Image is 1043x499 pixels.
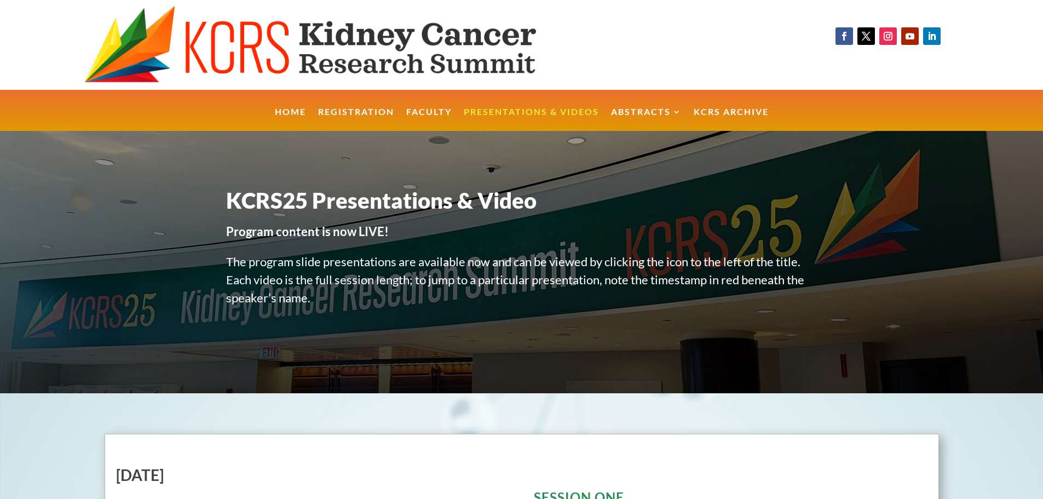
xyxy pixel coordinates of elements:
a: Follow on X [857,27,875,45]
p: The program slide presentations are available now and can be viewed by clicking the icon to the l... [226,253,817,319]
a: Follow on Facebook [835,27,853,45]
a: Faculty [406,108,452,131]
span: KCRS25 Presentations & Video [226,187,537,214]
a: Follow on Instagram [879,27,897,45]
h2: [DATE] [116,467,510,488]
a: KCRS Archive [694,108,769,131]
strong: Program content is now LIVE! [226,224,389,239]
a: Abstracts [611,108,682,131]
a: Home [275,108,306,131]
a: Follow on Youtube [901,27,919,45]
a: Presentations & Videos [464,108,599,131]
a: Follow on LinkedIn [923,27,941,45]
a: Registration [318,108,394,131]
img: KCRS generic logo wide [84,5,591,84]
